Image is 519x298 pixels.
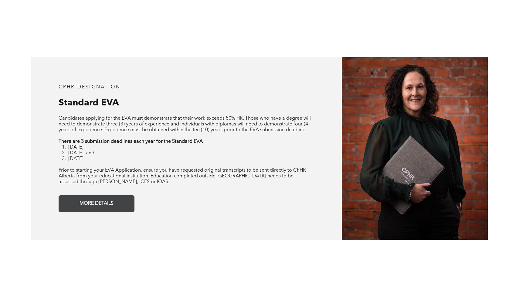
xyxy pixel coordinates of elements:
strong: There are 3 submission deadlines each year for the Standard EVA [59,139,203,144]
span: Standard EVA [59,98,119,108]
span: CPHR DESIGNATION [59,85,120,90]
span: Candidates applying for the EVA must demonstrate that their work exceeds 50% HR. Those who have a... [59,116,311,132]
a: MORE DETAILS [59,195,134,212]
span: [DATE] [68,145,83,150]
span: [DATE], and [68,151,94,156]
span: MORE DETAILS [77,198,116,210]
span: [DATE]. [68,156,85,161]
span: Prior to starting your EVA Application, ensure you have requested original transcripts to be sent... [59,168,306,184]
